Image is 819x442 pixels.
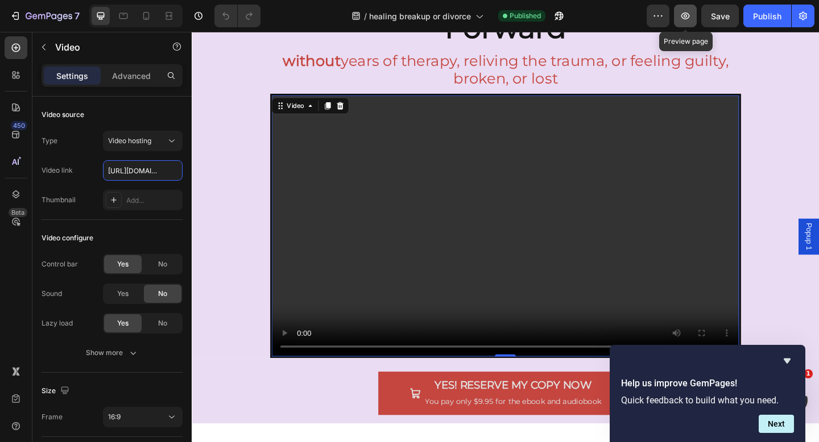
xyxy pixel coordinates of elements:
[264,378,435,391] strong: YES! RESERVE MY COPY NOW
[103,131,183,151] button: Video hosting
[804,369,813,378] span: 1
[369,10,471,22] span: healing breakup or divorce
[621,354,794,433] div: Help us improve GemPages!
[86,347,139,358] div: Show more
[103,160,183,181] input: Insert video url here
[99,22,162,41] strong: without
[5,5,85,27] button: 7
[42,383,72,399] div: Size
[55,40,152,54] p: Video
[56,70,88,82] p: Settings
[759,415,794,433] button: Next question
[621,395,794,406] p: Quick feedback to build what you need.
[753,10,781,22] div: Publish
[108,412,121,421] span: 16:9
[364,10,367,22] span: /
[101,76,125,86] div: Video
[711,11,730,21] span: Save
[42,165,73,176] div: Video link
[117,259,129,269] span: Yes
[42,195,76,205] div: Thumbnail
[42,233,93,243] div: Video configure
[158,259,167,269] span: No
[780,354,794,368] button: Hide survey
[203,370,480,417] a: YES! RESERVE MY COPY NOWYou pay only $9.95 for the ebook and audiobook
[158,289,167,299] span: No
[254,397,446,407] span: You pay only $9.95 for the ebook and audiobook
[9,208,27,217] div: Beta
[192,32,819,442] iframe: Design area
[42,318,73,328] div: Lazy load
[11,121,27,130] div: 450
[75,9,80,23] p: 7
[126,195,180,206] div: Add...
[42,110,84,120] div: Video source
[743,5,791,27] button: Publish
[42,136,57,146] div: Type
[42,259,78,269] div: Control bar
[510,11,541,21] span: Published
[621,377,794,390] h2: Help us improve GemPages!
[214,5,260,27] div: Undo/Redo
[112,70,151,82] p: Advanced
[42,343,183,363] button: Show more
[701,5,739,27] button: Save
[117,289,129,299] span: Yes
[108,136,151,145] span: Video hosting
[86,23,596,61] p: years of therapy, reliving the trauma, or feeling guilty, broken, or lost
[103,407,183,427] button: 16:9
[42,412,63,422] div: Frame
[87,69,595,355] video: Video
[42,289,62,299] div: Sound
[158,318,167,328] span: No
[117,318,129,328] span: Yes
[665,208,677,237] span: Popup 1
